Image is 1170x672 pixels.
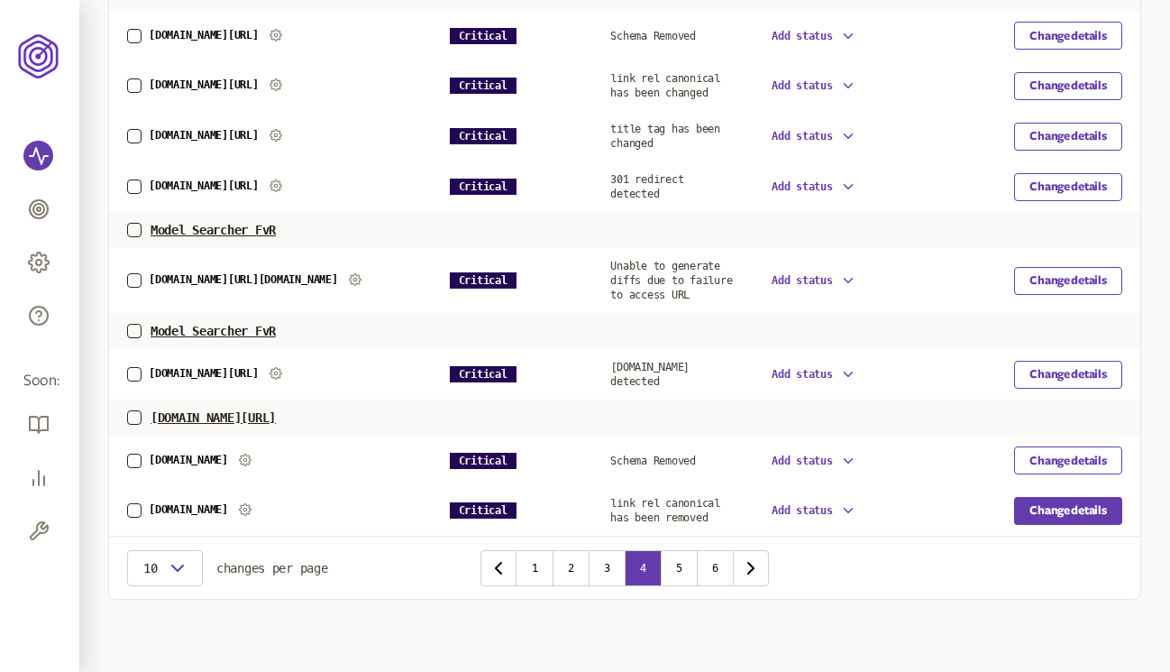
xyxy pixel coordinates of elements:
a: [DOMAIN_NAME] [149,503,228,516]
button: Change details [1014,361,1122,389]
span: Critical [450,78,516,94]
span: Model Searcher FvR [151,223,276,237]
a: Schema Removed [610,455,696,467]
button: 6 [697,550,733,586]
a: [DOMAIN_NAME][URL] [149,129,259,142]
button: Add status [772,502,856,519]
span: Critical [450,179,516,195]
span: Add status [772,79,833,92]
button: Add status [772,128,856,144]
button: Change details [1014,123,1122,151]
button: Change details [1014,22,1122,50]
span: changes per page [216,561,328,575]
button: 4 [625,550,661,586]
button: Change details [1014,267,1122,295]
span: 10 [142,561,160,575]
a: link rel canonical has been changed [610,72,720,99]
a: [DOMAIN_NAME][URL] [149,180,259,192]
a: title tag has been changed [610,123,720,150]
a: 301 redirect detected [610,173,683,200]
button: 5 [661,550,697,586]
button: Change details [1014,72,1122,100]
button: Add status [772,78,856,94]
span: Add status [772,180,833,193]
button: Change details [1014,446,1122,474]
span: Add status [772,274,833,287]
button: Add status [772,28,856,44]
span: Critical [450,366,516,382]
span: Add status [772,455,833,467]
span: Critical [450,453,516,469]
span: Add status [772,504,833,517]
button: Add status [772,179,856,195]
button: Change details [1014,173,1122,201]
button: Change details [1014,497,1122,525]
a: [DOMAIN_NAME][URL] [149,78,259,91]
button: Add status [772,366,856,382]
a: link rel canonical has been removed [610,497,720,524]
span: Critical [450,502,516,519]
a: Schema Removed [610,30,696,42]
button: Add status [772,453,856,469]
button: 1 [516,550,553,586]
button: 10 [127,550,203,586]
a: [DOMAIN_NAME] [149,454,228,466]
span: Critical [450,272,516,289]
span: Model Searcher FvR [151,324,276,338]
span: Add status [772,30,833,42]
a: [DOMAIN_NAME][URL] [149,367,259,380]
span: Soon: [23,371,56,391]
button: 3 [589,550,625,586]
a: [DOMAIN_NAME] detected [610,361,690,388]
span: Add status [772,130,833,143]
button: 2 [553,550,589,586]
a: [DOMAIN_NAME][URL] [149,29,259,41]
span: Add status [772,368,833,381]
button: Add status [772,272,856,289]
span: Critical [450,28,516,44]
a: Unable to generate diffs due to failure to access URL [610,260,732,301]
span: Critical [450,128,516,144]
a: [DOMAIN_NAME][URL][DOMAIN_NAME] [149,273,338,286]
span: [DOMAIN_NAME][URL] [151,410,276,425]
